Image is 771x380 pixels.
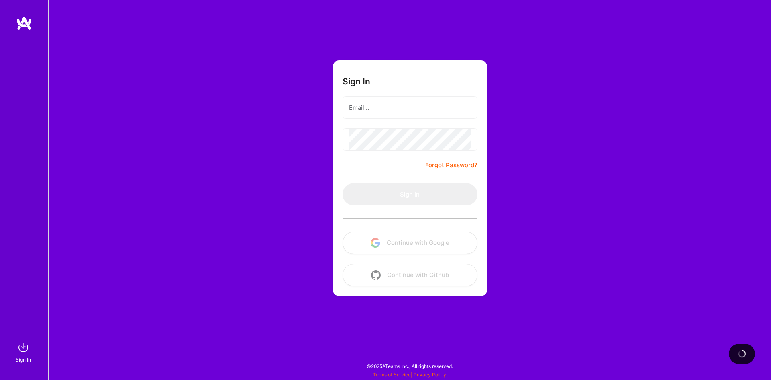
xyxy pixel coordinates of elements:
[373,372,411,378] a: Terms of Service
[17,339,31,364] a: sign inSign In
[48,356,771,376] div: © 2025 ATeams Inc., All rights reserved.
[373,372,446,378] span: |
[343,232,477,254] button: Continue with Google
[16,355,31,364] div: Sign In
[736,349,747,359] img: loading
[343,183,477,205] button: Sign In
[371,270,381,280] img: icon
[349,97,471,118] input: Email...
[16,16,32,31] img: logo
[15,339,31,355] img: sign in
[414,372,446,378] a: Privacy Policy
[371,238,380,248] img: icon
[343,76,370,86] h3: Sign In
[425,160,477,170] a: Forgot Password?
[343,264,477,286] button: Continue with Github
